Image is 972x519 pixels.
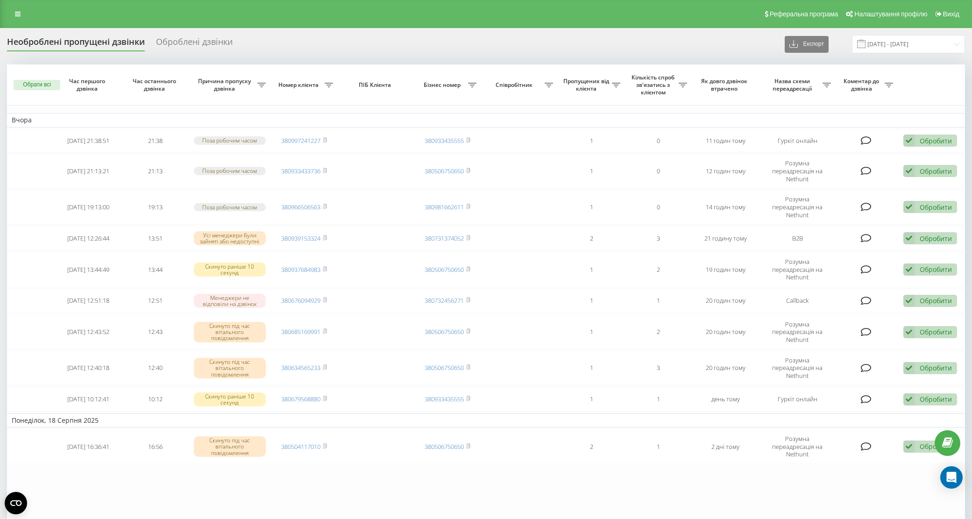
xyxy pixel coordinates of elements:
td: Вчора [7,113,965,127]
td: [DATE] 12:40:18 [55,351,122,385]
button: Експорт [785,36,829,53]
span: Час першого дзвінка [63,78,114,92]
td: день тому [692,387,759,412]
td: 21:13 [122,154,189,188]
td: 1 [625,387,692,412]
div: Обробити [920,327,952,336]
a: 380939153324 [281,234,320,242]
a: 380997241227 [281,136,320,145]
td: Розумна переадресація на Nethunt [759,154,836,188]
button: Обрати всі [14,80,60,90]
td: [DATE] 12:43:52 [55,315,122,349]
span: Причина пропуску дзвінка [194,78,257,92]
td: 12 годин тому [692,154,759,188]
span: Реферальна програма [770,10,838,18]
td: [DATE] 19:13:00 [55,190,122,224]
td: [DATE] 21:13:21 [55,154,122,188]
td: 1 [558,154,625,188]
td: [DATE] 13:44:49 [55,252,122,286]
td: 2 [625,252,692,286]
a: 380981662611 [425,203,464,211]
td: [DATE] 21:38:51 [55,129,122,152]
div: Поза робочим часом [194,203,266,211]
td: 1 [558,190,625,224]
a: 380506750650 [425,363,464,372]
td: 12:51 [122,289,189,313]
div: Необроблені пропущені дзвінки [7,37,145,51]
td: 3 [625,226,692,251]
div: Поза робочим часом [194,167,266,175]
div: Обробити [920,265,952,274]
td: 1 [558,289,625,313]
td: 0 [625,129,692,152]
td: 2 [558,429,625,463]
div: Менеджери не відповіли на дзвінок [194,294,266,308]
div: Усі менеджери були зайняті або недоступні [194,231,266,245]
td: 12:40 [122,351,189,385]
a: 380933435555 [425,136,464,145]
span: Пропущених від клієнта [562,78,612,92]
td: Callback [759,289,836,313]
td: Розумна переадресація на Nethunt [759,252,836,286]
td: 2 дні тому [692,429,759,463]
td: 14 годин тому [692,190,759,224]
td: 21 годину тому [692,226,759,251]
div: Обробити [920,234,952,243]
td: 12:43 [122,315,189,349]
span: Номер клієнта [275,81,325,89]
td: 11 годин тому [692,129,759,152]
a: 380933433736 [281,167,320,175]
td: 1 [558,129,625,152]
td: [DATE] 12:26:44 [55,226,122,251]
a: 380504117010 [281,442,320,451]
td: Розумна переадресація на Nethunt [759,429,836,463]
td: Розумна переадресація на Nethunt [759,351,836,385]
td: 1 [558,252,625,286]
div: Скинуто під час вітального повідомлення [194,322,266,342]
td: 1 [558,387,625,412]
td: 3 [625,351,692,385]
div: Обробити [920,363,952,372]
td: 20 годин тому [692,315,759,349]
a: 380506750650 [425,167,464,175]
span: Кількість спроб зв'язатись з клієнтом [630,74,679,96]
td: Розумна переадресація на Nethunt [759,190,836,224]
a: 380506750650 [425,265,464,274]
td: 0 [625,154,692,188]
div: Обробити [920,296,952,305]
td: 21:38 [122,129,189,152]
td: 20 годин тому [692,289,759,313]
a: 380966506563 [281,203,320,211]
span: Як довго дзвінок втрачено [700,78,752,92]
td: [DATE] 10:12:41 [55,387,122,412]
td: [DATE] 16:36:41 [55,429,122,463]
td: Гуркіт онлайн [759,129,836,152]
div: Скинуто під час вітального повідомлення [194,358,266,378]
div: Скинуто раніше 10 секунд [194,263,266,277]
td: 1 [625,289,692,313]
td: 0 [625,190,692,224]
div: Обробити [920,442,952,451]
td: [DATE] 12:51:18 [55,289,122,313]
a: 380685169991 [281,327,320,336]
div: Обробити [920,395,952,404]
td: B2B [759,226,836,251]
span: Назва схеми переадресації [764,78,823,92]
div: Обробити [920,203,952,212]
td: 2 [558,226,625,251]
div: Поза робочим часом [194,136,266,144]
td: 2 [625,315,692,349]
span: Вихід [943,10,959,18]
a: 380937684983 [281,265,320,274]
div: Оброблені дзвінки [156,37,233,51]
a: 380679568880 [281,395,320,403]
td: 10:12 [122,387,189,412]
a: 380731374052 [425,234,464,242]
span: Налаштування профілю [854,10,927,18]
span: Бізнес номер [419,81,468,89]
a: 380676094929 [281,296,320,305]
div: Обробити [920,136,952,145]
td: 13:51 [122,226,189,251]
a: 380506750650 [425,442,464,451]
td: Розумна переадресація на Nethunt [759,315,836,349]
